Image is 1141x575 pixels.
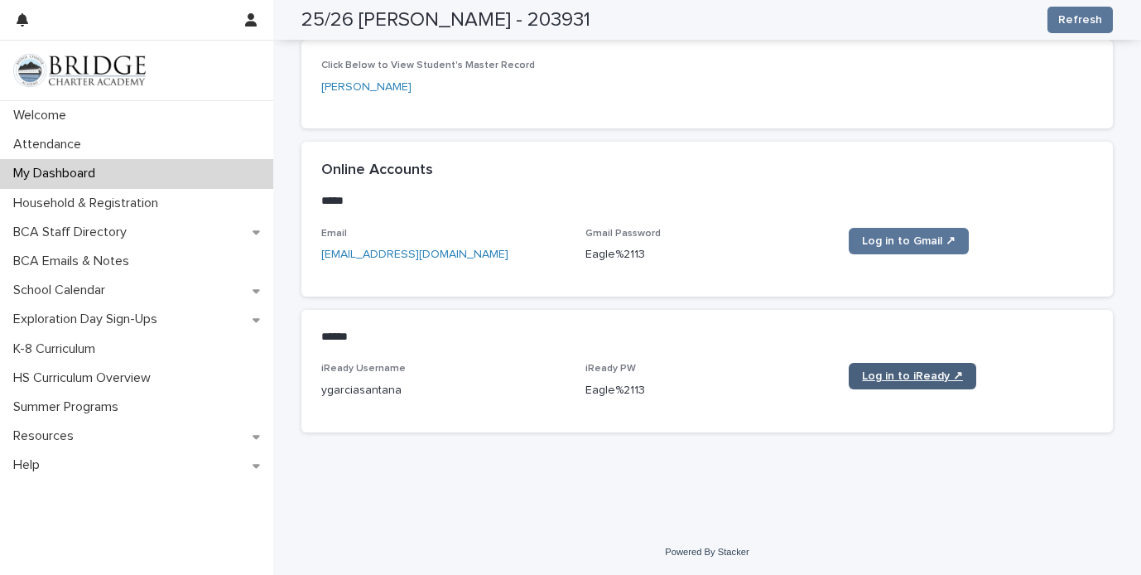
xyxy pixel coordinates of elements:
[321,364,406,374] span: iReady Username
[7,312,171,327] p: Exploration Day Sign-Ups
[7,428,87,444] p: Resources
[7,370,164,386] p: HS Curriculum Overview
[7,196,171,211] p: Household & Registration
[862,370,963,382] span: Log in to iReady ↗
[1058,12,1102,28] span: Refresh
[7,108,79,123] p: Welcome
[7,341,108,357] p: K-8 Curriculum
[7,225,140,240] p: BCA Staff Directory
[7,399,132,415] p: Summer Programs
[321,60,535,70] span: Click Below to View Student's Master Record
[1047,7,1113,33] button: Refresh
[301,8,590,32] h2: 25/26 [PERSON_NAME] - 203931
[321,229,347,239] span: Email
[862,235,956,247] span: Log in to Gmail ↗
[665,547,749,557] a: Powered By Stacker
[585,246,830,263] p: Eagle%2113
[849,228,969,254] a: Log in to Gmail ↗
[7,283,118,298] p: School Calendar
[585,364,636,374] span: iReady PW
[321,162,433,180] h2: Online Accounts
[585,382,830,399] p: Eagle%2113
[7,457,53,473] p: Help
[7,166,108,181] p: My Dashboard
[13,54,146,87] img: V1C1m3IdTEidaUdm9Hs0
[7,137,94,152] p: Attendance
[321,382,566,399] p: ygarciasantana
[849,363,976,389] a: Log in to iReady ↗
[321,249,508,260] a: [EMAIL_ADDRESS][DOMAIN_NAME]
[321,79,412,96] a: [PERSON_NAME]
[585,229,661,239] span: Gmail Password
[7,254,142,269] p: BCA Emails & Notes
